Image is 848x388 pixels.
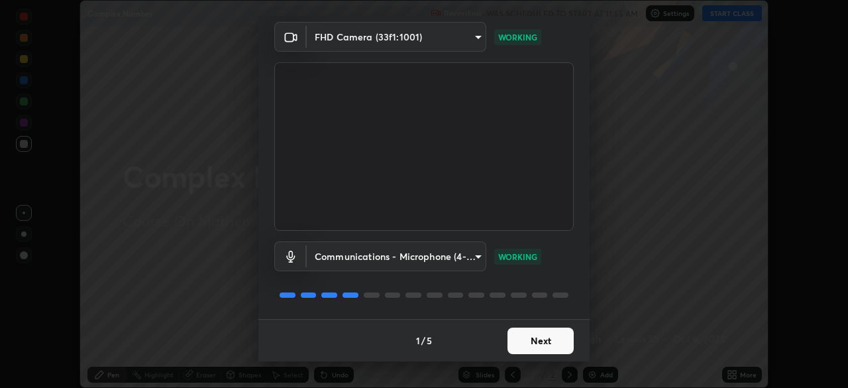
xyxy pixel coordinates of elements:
h4: 5 [427,334,432,348]
button: Next [507,328,574,354]
h4: 1 [416,334,420,348]
h4: / [421,334,425,348]
div: FHD Camera (33f1:1001) [307,22,486,52]
p: WORKING [498,251,537,263]
div: FHD Camera (33f1:1001) [307,241,486,271]
p: WORKING [498,31,537,43]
